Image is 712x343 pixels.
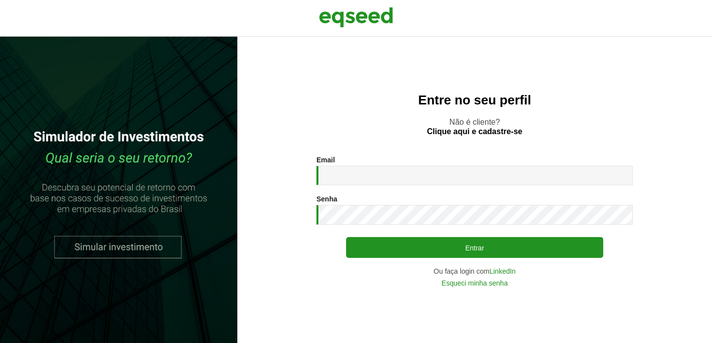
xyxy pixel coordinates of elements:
[316,156,335,163] label: Email
[489,268,516,275] a: LinkedIn
[442,280,508,287] a: Esqueci minha senha
[257,93,692,107] h2: Entre no seu perfil
[346,237,603,258] button: Entrar
[316,196,337,202] label: Senha
[427,128,523,136] a: Clique aqui e cadastre-se
[319,5,393,30] img: EqSeed Logo
[257,117,692,136] p: Não é cliente?
[316,268,633,275] div: Ou faça login com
